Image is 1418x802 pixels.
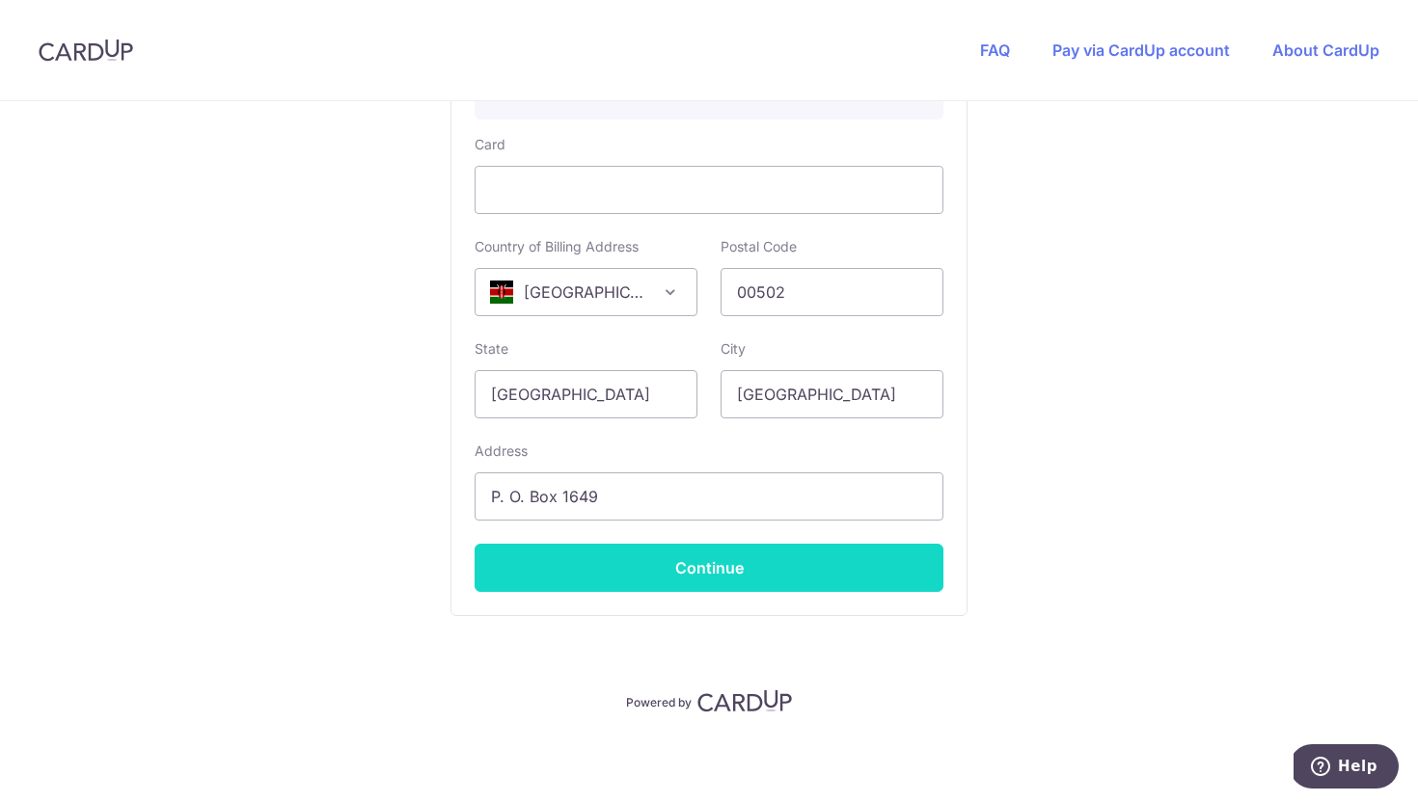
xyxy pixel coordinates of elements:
[721,237,797,256] label: Postal Code
[475,237,639,256] label: Country of Billing Address
[1272,40,1379,60] a: About CardUp
[491,178,927,201] iframe: Secure card payment input frame
[475,339,508,359] label: State
[721,339,746,359] label: City
[626,691,692,710] p: Powered by
[1052,40,1230,60] a: Pay via CardUp account
[475,441,528,461] label: Address
[475,135,505,154] label: Card
[980,40,1010,60] a: FAQ
[1294,744,1399,792] iframe: Opens a widget where you can find more information
[697,689,792,712] img: CardUp
[476,269,696,315] span: Kenya
[721,268,943,316] input: Example 123456
[475,268,697,316] span: Kenya
[475,544,943,592] button: Continue
[39,39,133,62] img: CardUp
